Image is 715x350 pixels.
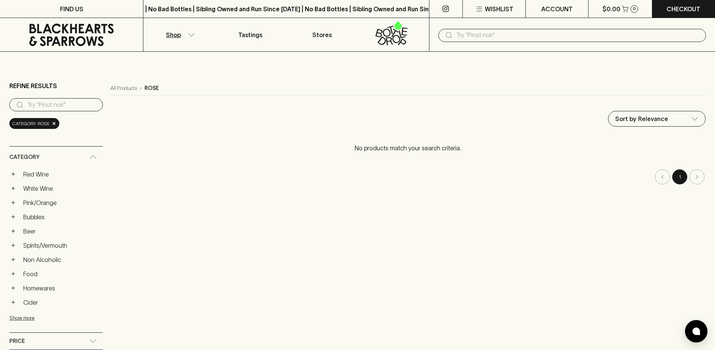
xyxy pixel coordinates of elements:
button: + [9,270,17,278]
p: Sort by Relevance [615,114,668,123]
div: Sort by Relevance [608,111,705,126]
button: + [9,213,17,221]
nav: pagination navigation [110,169,706,184]
button: Shop [143,18,215,51]
a: White Wine [20,182,103,195]
a: Pink/Orange [20,196,103,209]
input: Try "Pinot noir" [456,29,700,41]
a: All Products [110,84,137,92]
button: + [9,227,17,235]
span: Price [9,337,25,346]
button: page 1 [672,169,687,184]
p: ACCOUNT [541,4,573,13]
span: Category: rose [12,120,50,127]
button: + [9,299,17,306]
p: rose [145,84,159,92]
p: FIND US [60,4,83,13]
img: bubble-icon [692,328,700,335]
span: × [52,120,56,127]
a: Red Wine [20,168,103,181]
button: + [9,199,17,206]
div: Category [9,147,103,168]
button: + [9,256,17,263]
p: › [140,84,141,92]
span: Category [9,153,39,162]
button: + [9,185,17,192]
p: Refine Results [9,81,57,90]
p: Checkout [667,4,700,13]
button: + [9,284,17,292]
p: $0.00 [602,4,620,13]
a: Homewares [20,282,103,295]
p: Shop [166,30,181,39]
a: Cider [20,296,103,309]
a: Bubbles [20,211,103,223]
a: Spirits/Vermouth [20,239,103,252]
a: Tastings [215,18,286,51]
p: Stores [312,30,332,39]
p: Wishlist [485,4,513,13]
p: Tastings [238,30,262,39]
input: Try “Pinot noir” [27,99,97,111]
button: + [9,242,17,249]
p: 0 [633,7,636,11]
p: No products match your search criteria. [110,136,706,160]
a: Stores [286,18,358,51]
div: Price [9,333,103,350]
a: Non Alcoholic [20,253,103,266]
button: Show more [9,310,108,326]
button: + [9,171,17,178]
a: Food [20,268,103,280]
a: Beer [20,225,103,238]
